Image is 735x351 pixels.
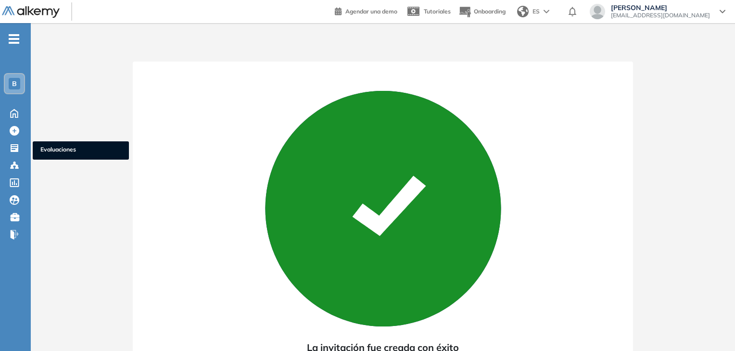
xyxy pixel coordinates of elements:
img: arrow [544,10,549,13]
button: Onboarding [458,1,506,22]
span: Tutoriales [424,8,451,15]
span: Agendar una demo [345,8,397,15]
i: - [9,38,19,40]
span: [PERSON_NAME] [611,4,710,12]
span: Onboarding [474,8,506,15]
span: [EMAIL_ADDRESS][DOMAIN_NAME] [611,12,710,19]
img: world [517,6,529,17]
span: B [12,80,17,88]
img: Logo [2,6,60,18]
a: Agendar una demo [335,5,397,16]
span: Evaluaciones [40,145,121,156]
span: ES [532,7,540,16]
